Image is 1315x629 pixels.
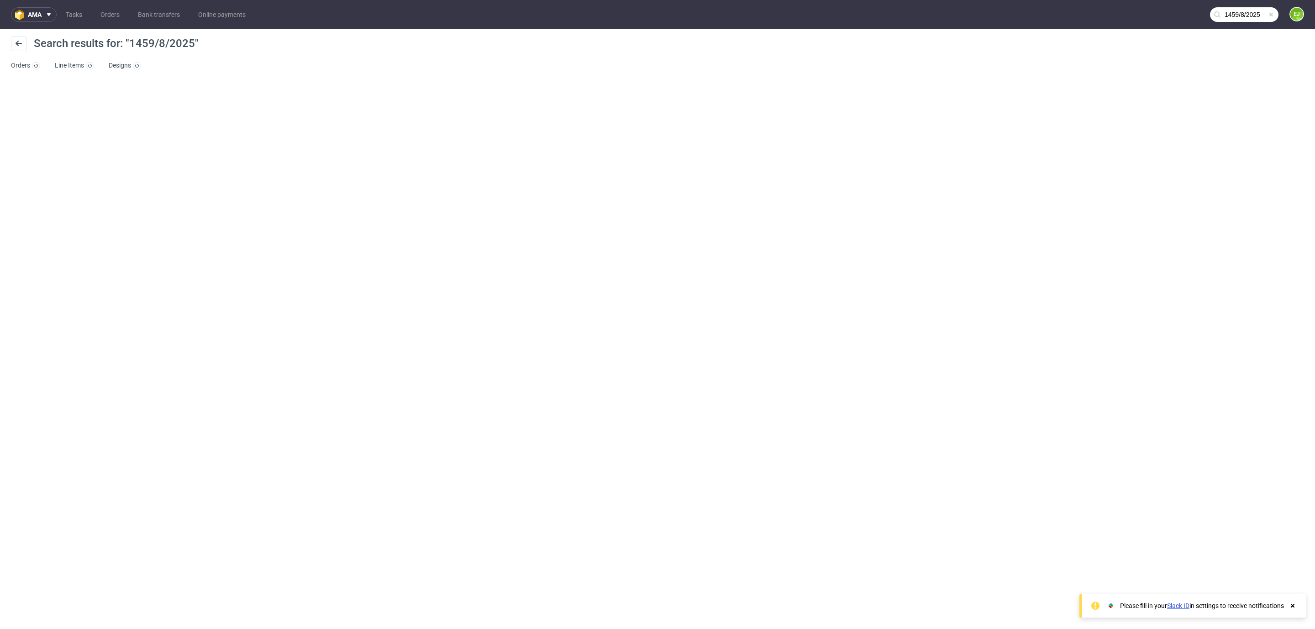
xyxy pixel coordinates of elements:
[1120,601,1284,610] div: Please fill in your in settings to receive notifications
[1290,8,1303,21] figcaption: EJ
[15,10,28,20] img: logo
[60,7,88,22] a: Tasks
[55,58,94,73] a: Line Items
[11,7,57,22] button: ama
[95,7,125,22] a: Orders
[109,58,141,73] a: Designs
[11,58,40,73] a: Orders
[1167,602,1189,609] a: Slack ID
[28,11,42,18] span: ama
[1106,601,1115,610] img: Slack
[193,7,251,22] a: Online payments
[34,37,199,50] span: Search results for: "1459/8/2025"
[132,7,185,22] a: Bank transfers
